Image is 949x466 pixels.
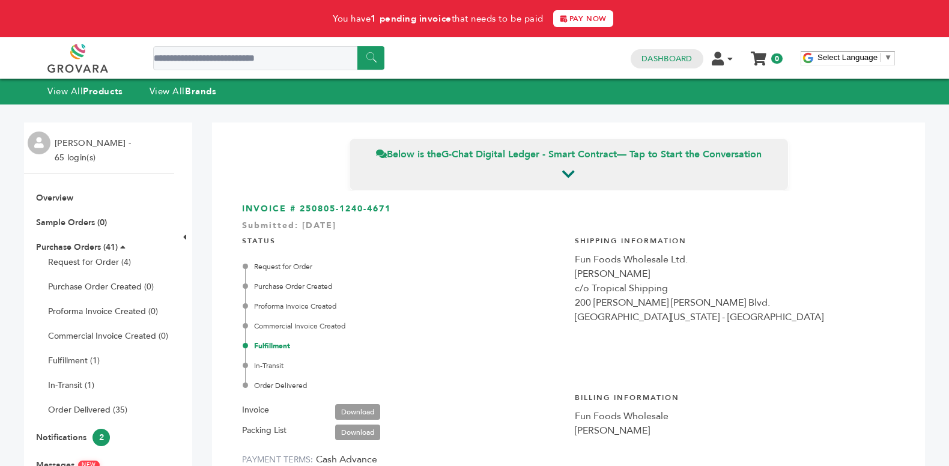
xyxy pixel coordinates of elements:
[245,281,563,292] div: Purchase Order Created
[245,301,563,312] div: Proforma Invoice Created
[48,404,127,416] a: Order Delivered (35)
[48,256,131,268] a: Request for Order (4)
[55,136,134,165] li: [PERSON_NAME] - 65 login(s)
[575,310,896,324] div: [GEOGRAPHIC_DATA][US_STATE] - [GEOGRAPHIC_DATA]
[245,261,563,272] div: Request for Order
[371,13,451,25] strong: 1 pending invoice
[817,53,878,62] span: Select Language
[48,380,94,391] a: In-Transit (1)
[335,425,380,440] a: Download
[575,423,896,438] div: [PERSON_NAME]
[245,340,563,351] div: Fulfillment
[575,252,896,267] div: Fun Foods Wholesale Ltd.
[242,220,895,238] div: Submitted: [DATE]
[245,380,563,391] div: Order Delivered
[575,295,896,310] div: 200 [PERSON_NAME] [PERSON_NAME] Blvd.
[575,409,896,423] div: Fun Foods Wholesale
[153,46,384,70] input: Search a product or brand...
[47,85,123,97] a: View AllProducts
[150,85,217,97] a: View AllBrands
[881,53,881,62] span: ​
[884,53,892,62] span: ▼
[48,281,154,292] a: Purchase Order Created (0)
[771,53,783,64] span: 0
[333,13,544,25] span: You have that needs to be paid
[817,53,892,62] a: Select Language​
[575,227,896,252] h4: Shipping Information
[441,148,617,161] strong: G-Chat Digital Ledger - Smart Contract
[28,132,50,154] img: profile.png
[48,306,158,317] a: Proforma Invoice Created (0)
[242,423,287,438] label: Packing List
[752,48,766,61] a: My Cart
[553,10,613,27] a: PAY NOW
[242,454,314,465] label: PAYMENT TERMS:
[335,404,380,420] a: Download
[242,203,895,215] h3: INVOICE # 250805-1240-4671
[575,384,896,409] h4: Billing Information
[376,148,762,161] span: Below is the — Tap to Start the Conversation
[185,85,216,97] strong: Brands
[48,355,100,366] a: Fulfillment (1)
[83,85,123,97] strong: Products
[36,241,118,253] a: Purchase Orders (41)
[641,53,692,64] a: Dashboard
[92,429,110,446] span: 2
[36,192,73,204] a: Overview
[245,321,563,331] div: Commercial Invoice Created
[48,330,168,342] a: Commercial Invoice Created (0)
[36,217,107,228] a: Sample Orders (0)
[36,432,110,443] a: Notifications2
[242,227,563,252] h4: STATUS
[245,360,563,371] div: In-Transit
[242,403,269,417] label: Invoice
[575,281,896,295] div: c/o Tropical Shipping
[575,267,896,281] div: [PERSON_NAME]
[316,453,377,466] span: Cash Advance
